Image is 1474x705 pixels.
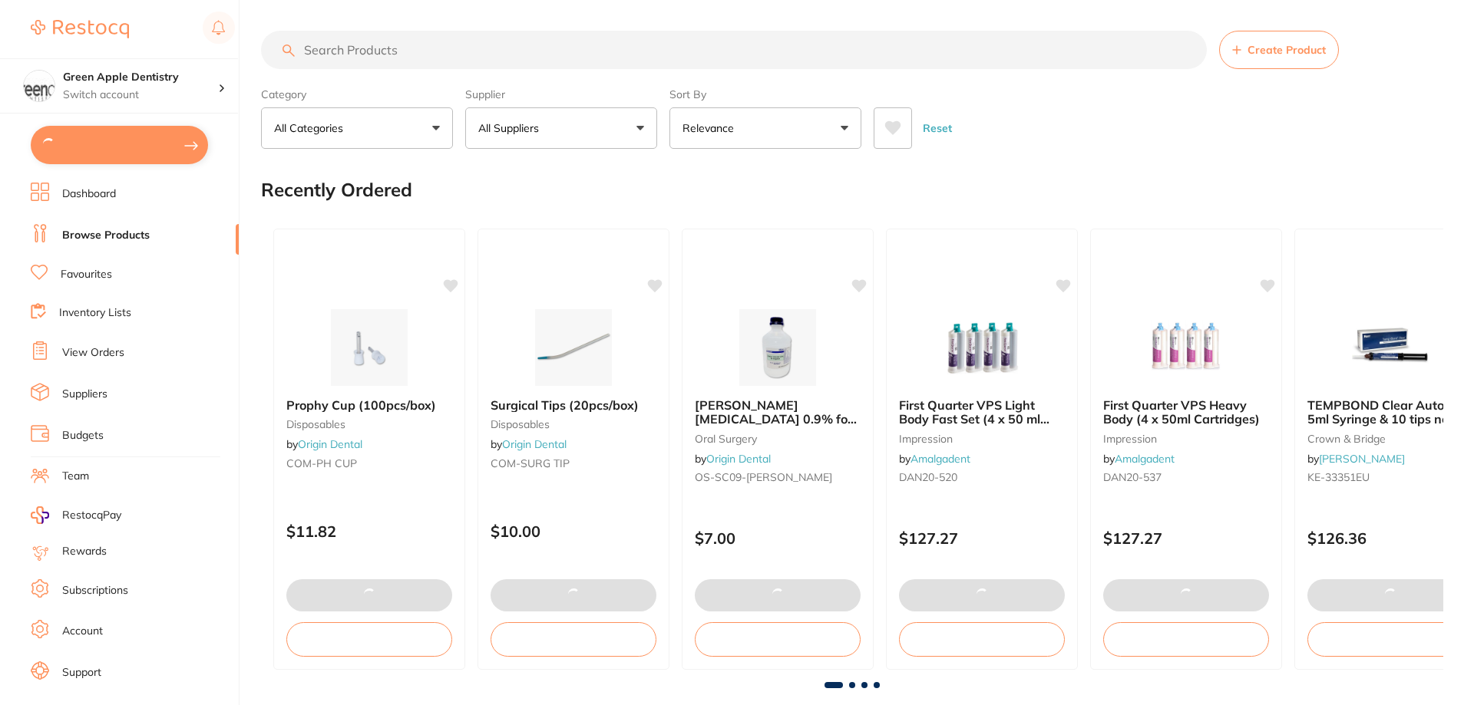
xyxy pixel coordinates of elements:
[706,452,771,466] a: Origin Dental
[286,398,452,412] b: Prophy Cup (100pcs/box)
[911,452,970,466] a: Amalgadent
[695,433,861,445] small: oral surgery
[1307,398,1473,427] b: TEMPBOND Clear Automix 5ml Syringe & 10 tips no triclosan
[62,583,128,598] a: Subscriptions
[1307,452,1405,466] span: by
[286,437,362,451] span: by
[899,452,970,466] span: by
[465,87,657,101] label: Supplier
[1340,309,1440,386] img: TEMPBOND Clear Automix 5ml Syringe & 10 tips no triclosan
[63,87,218,103] p: Switch account
[62,508,121,523] span: RestocqPay
[1103,433,1269,445] small: impression
[31,12,129,47] a: Restocq Logo
[62,544,107,559] a: Rewards
[62,228,150,243] a: Browse Products
[298,437,362,451] a: Origin Dental
[682,120,740,136] p: Relevance
[669,87,861,101] label: Sort By
[62,665,101,680] a: Support
[502,437,567,451] a: Origin Dental
[62,387,107,402] a: Suppliers
[695,398,861,427] b: Baxter Sodium Chloride 0.9% for Irrigation 1000ml Bottle
[1103,529,1269,547] p: $127.27
[1103,398,1269,427] b: First Quarter VPS Heavy Body (4 x 50ml Cartridges)
[1307,529,1473,547] p: $126.36
[31,506,49,524] img: RestocqPay
[524,309,623,386] img: Surgical Tips (20pcs/box)
[1115,452,1175,466] a: Amalgadent
[62,186,116,202] a: Dashboard
[24,71,55,101] img: Green Apple Dentistry
[61,267,112,282] a: Favourites
[274,120,349,136] p: All Categories
[491,398,656,412] b: Surgical Tips (20pcs/box)
[899,471,1065,483] small: DAN20-520
[491,522,656,540] p: $10.00
[31,506,121,524] a: RestocqPay
[286,457,452,469] small: COM-PH CUP
[491,437,567,451] span: by
[1248,44,1326,56] span: Create Product
[286,418,452,430] small: disposables
[319,309,419,386] img: Prophy Cup (100pcs/box)
[669,107,861,149] button: Relevance
[31,20,129,38] img: Restocq Logo
[261,31,1207,69] input: Search Products
[899,529,1065,547] p: $127.27
[1103,452,1175,466] span: by
[918,107,957,149] button: Reset
[478,120,545,136] p: All Suppliers
[261,87,453,101] label: Category
[465,107,657,149] button: All Suppliers
[261,107,453,149] button: All Categories
[728,309,828,386] img: Baxter Sodium Chloride 0.9% for Irrigation 1000ml Bottle
[1103,471,1269,483] small: DAN20-537
[899,433,1065,445] small: impression
[1219,31,1339,69] button: Create Product
[261,180,412,201] h2: Recently Ordered
[932,309,1032,386] img: First Quarter VPS Light Body Fast Set (4 x 50 ml Cartridges)
[695,471,861,483] small: OS-SC09-[PERSON_NAME]
[695,452,771,466] span: by
[62,469,89,484] a: Team
[899,398,1065,427] b: First Quarter VPS Light Body Fast Set (4 x 50 ml Cartridges)
[286,522,452,540] p: $11.82
[1307,471,1473,483] small: KE-33351EU
[491,418,656,430] small: disposables
[1319,452,1405,466] a: [PERSON_NAME]
[62,624,103,639] a: Account
[1307,433,1473,445] small: crown & bridge
[1136,309,1236,386] img: First Quarter VPS Heavy Body (4 x 50ml Cartridges)
[491,457,656,469] small: COM-SURG TIP
[695,529,861,547] p: $7.00
[59,305,131,321] a: Inventory Lists
[63,70,218,85] h4: Green Apple Dentistry
[62,345,124,361] a: View Orders
[62,428,104,443] a: Budgets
